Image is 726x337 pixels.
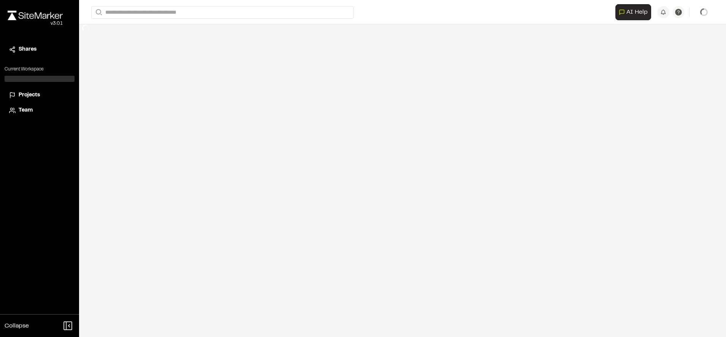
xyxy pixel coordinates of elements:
div: Oh geez...please don't... [8,20,63,27]
p: Current Workspace [5,66,75,73]
span: Team [19,106,33,115]
a: Shares [9,45,70,54]
img: rebrand.png [8,11,63,20]
span: AI Help [626,8,648,17]
span: Shares [19,45,36,54]
a: Team [9,106,70,115]
span: Projects [19,91,40,99]
div: Open AI Assistant [615,4,654,20]
a: Projects [9,91,70,99]
button: Open AI Assistant [615,4,651,20]
span: Collapse [5,321,29,331]
button: Search [91,6,105,19]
